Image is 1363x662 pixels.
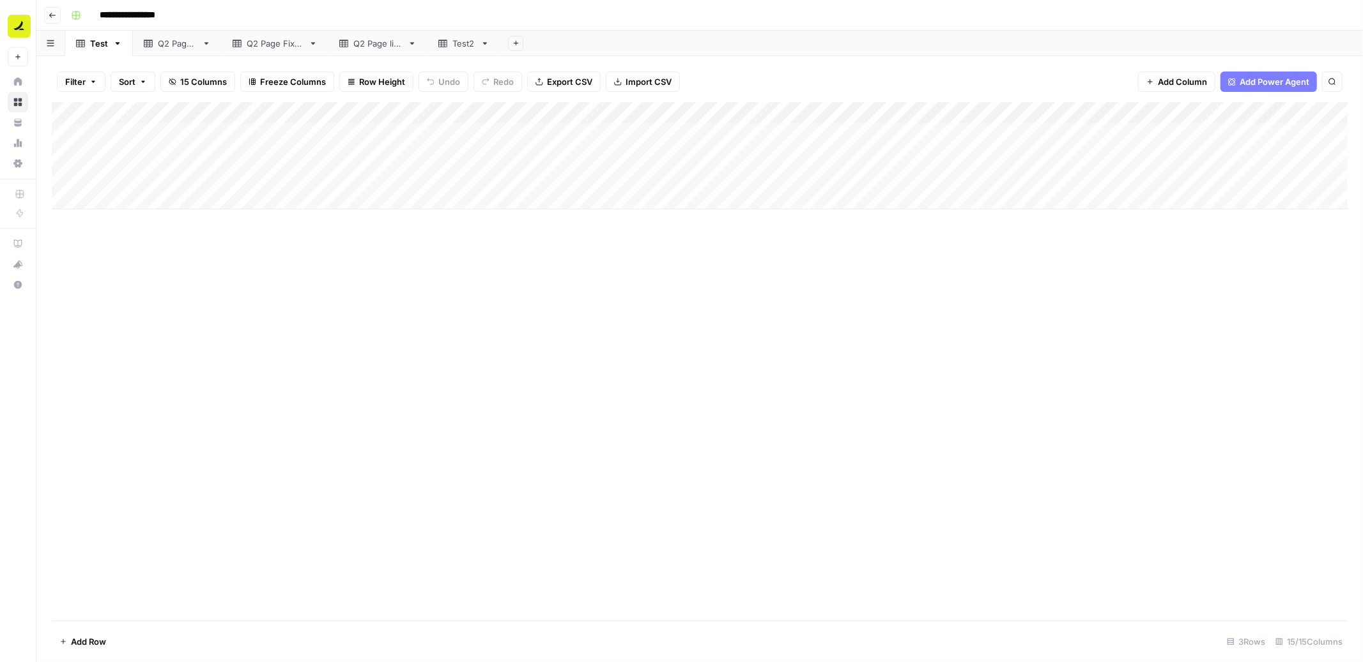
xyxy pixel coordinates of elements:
[180,75,227,88] span: 15 Columns
[8,92,28,112] a: Browse
[133,31,222,56] a: Q2 Page 1
[8,255,27,274] div: What's new?
[1221,71,1317,92] button: Add Power Agent
[474,71,522,92] button: Redo
[527,71,601,92] button: Export CSV
[419,71,468,92] button: Undo
[158,37,197,50] div: Q2 Page 1
[1270,631,1348,652] div: 15/15 Columns
[493,75,514,88] span: Redo
[65,75,86,88] span: Filter
[359,75,405,88] span: Row Height
[626,75,672,88] span: Import CSV
[160,71,235,92] button: 15 Columns
[222,31,328,56] a: Q2 Page Fixed
[8,234,28,254] a: AirOps Academy
[52,631,114,652] button: Add Row
[119,75,135,88] span: Sort
[427,31,500,56] a: Test2
[339,71,413,92] button: Row Height
[8,15,31,38] img: Ramp Logo
[1158,75,1207,88] span: Add Column
[90,37,108,50] div: Test
[8,254,28,275] button: What's new?
[328,31,427,56] a: Q2 Page live
[1222,631,1270,652] div: 3 Rows
[65,31,133,56] a: Test
[353,37,403,50] div: Q2 Page live
[111,71,155,92] button: Sort
[8,133,28,153] a: Usage
[57,71,105,92] button: Filter
[8,275,28,295] button: Help + Support
[71,635,106,648] span: Add Row
[438,75,460,88] span: Undo
[8,112,28,133] a: Your Data
[1138,71,1215,92] button: Add Column
[606,71,680,92] button: Import CSV
[260,75,326,88] span: Freeze Columns
[547,75,592,88] span: Export CSV
[247,37,304,50] div: Q2 Page Fixed
[240,71,334,92] button: Freeze Columns
[452,37,475,50] div: Test2
[8,71,28,92] a: Home
[1240,75,1309,88] span: Add Power Agent
[8,10,28,42] button: Workspace: Ramp
[8,153,28,174] a: Settings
